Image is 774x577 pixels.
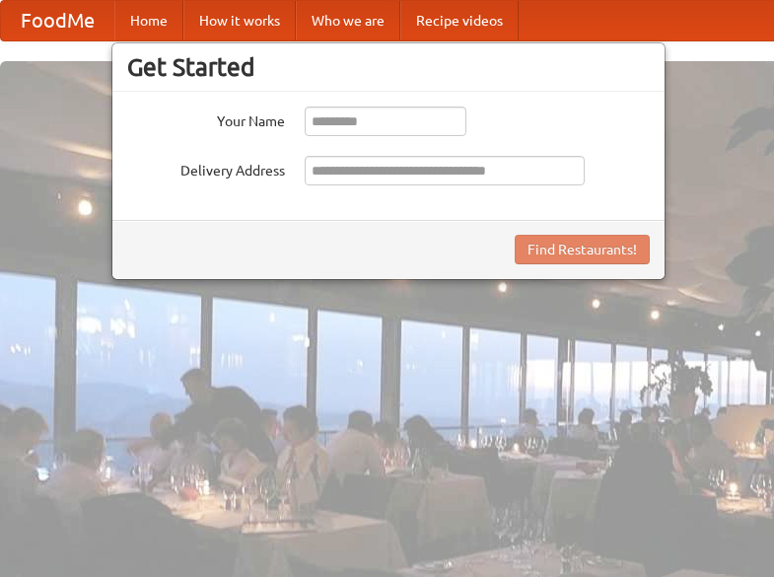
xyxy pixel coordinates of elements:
[114,1,183,40] a: Home
[400,1,519,40] a: Recipe videos
[127,107,285,131] label: Your Name
[183,1,296,40] a: How it works
[1,1,114,40] a: FoodMe
[515,235,650,264] button: Find Restaurants!
[296,1,400,40] a: Who we are
[127,52,650,82] h3: Get Started
[127,156,285,180] label: Delivery Address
